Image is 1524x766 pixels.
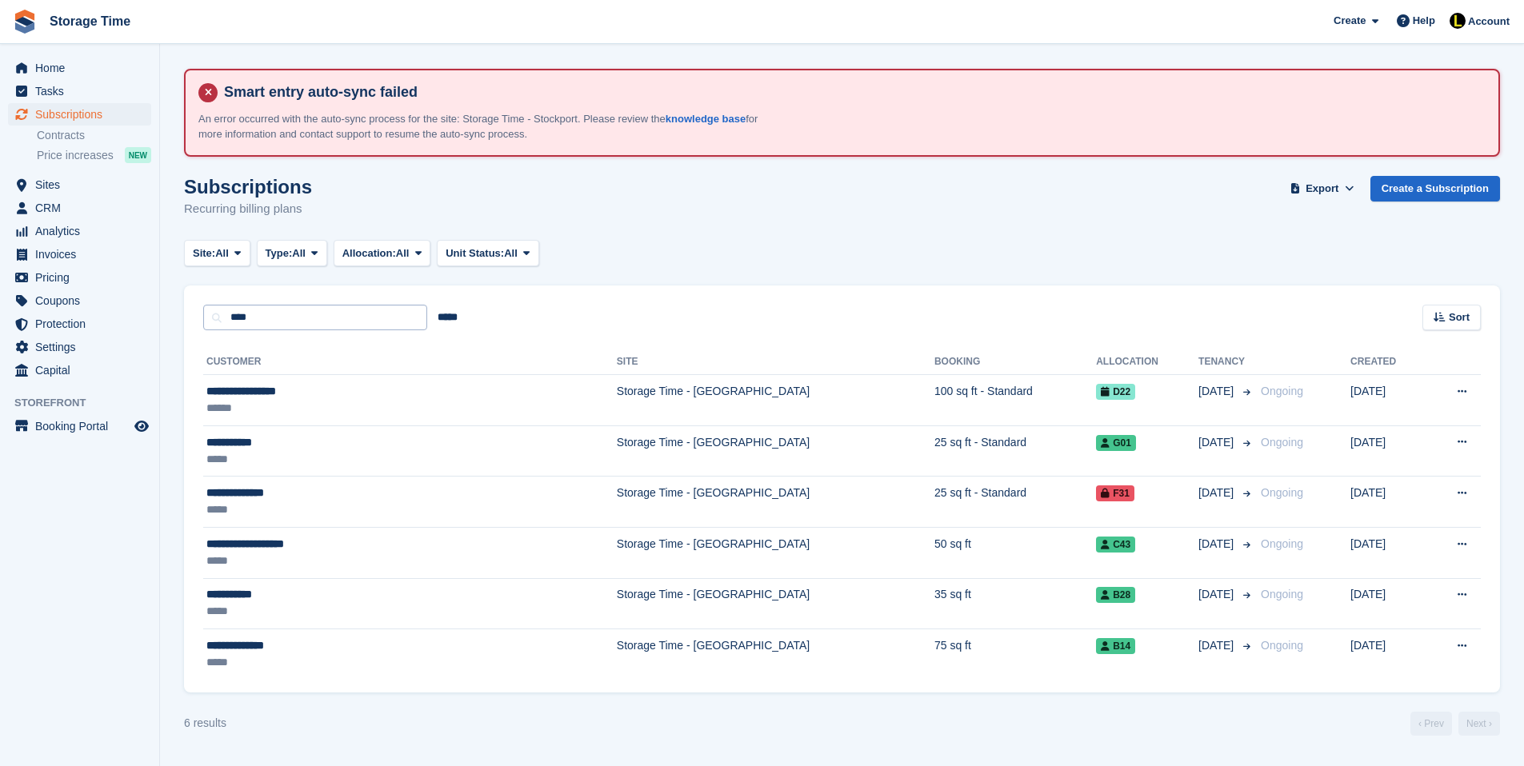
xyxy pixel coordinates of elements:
[446,245,504,261] span: Unit Status:
[218,83,1486,102] h4: Smart entry auto-sync failed
[1198,536,1237,553] span: [DATE]
[617,527,934,578] td: Storage Time - [GEOGRAPHIC_DATA]
[13,10,37,34] img: stora-icon-8386f47178a22dfd0bd8f6a31ec36ba5ce8667c1dd55bd0f319d3a0aa187defe.svg
[1334,13,1366,29] span: Create
[203,349,617,375] th: Customer
[666,113,746,125] a: knowledge base
[1096,349,1198,375] th: Allocation
[1096,537,1135,553] span: C43
[35,220,131,242] span: Analytics
[8,197,151,219] a: menu
[617,425,934,477] td: Storage Time - [GEOGRAPHIC_DATA]
[292,245,306,261] span: All
[184,715,226,732] div: 6 results
[934,349,1096,375] th: Booking
[37,128,151,143] a: Contracts
[35,336,131,358] span: Settings
[35,359,131,381] span: Capital
[1261,588,1303,600] span: Ongoing
[37,148,114,163] span: Price increases
[8,289,151,312] a: menu
[8,80,151,102] a: menu
[257,240,327,266] button: Type: All
[1198,349,1254,375] th: Tenancy
[334,240,431,266] button: Allocation: All
[617,477,934,528] td: Storage Time - [GEOGRAPHIC_DATA]
[1350,425,1426,477] td: [DATE]
[1450,13,1466,29] img: Laaibah Sarwar
[504,245,518,261] span: All
[35,57,131,79] span: Home
[1350,578,1426,629] td: [DATE]
[1261,639,1303,652] span: Ongoing
[1370,176,1500,202] a: Create a Subscription
[43,8,137,34] a: Storage Time
[1198,485,1237,501] span: [DATE]
[8,313,151,335] a: menu
[8,103,151,126] a: menu
[1198,586,1237,603] span: [DATE]
[1261,537,1303,550] span: Ongoing
[1413,13,1435,29] span: Help
[396,245,410,261] span: All
[437,240,538,266] button: Unit Status: All
[35,174,131,196] span: Sites
[1458,712,1500,736] a: Next
[8,415,151,437] a: menu
[1096,587,1135,603] span: B28
[617,629,934,680] td: Storage Time - [GEOGRAPHIC_DATA]
[14,395,159,411] span: Storefront
[934,527,1096,578] td: 50 sq ft
[1096,638,1135,654] span: B14
[193,245,215,261] span: Site:
[1350,375,1426,426] td: [DATE]
[184,200,312,218] p: Recurring billing plans
[1468,14,1510,30] span: Account
[8,266,151,289] a: menu
[1449,309,1470,325] span: Sort
[8,243,151,265] a: menu
[132,417,151,436] a: Preview store
[617,349,934,375] th: Site
[35,243,131,265] span: Invoices
[1261,385,1303,397] span: Ongoing
[1407,712,1503,736] nav: Page
[37,146,151,164] a: Price increases NEW
[934,375,1096,426] td: 100 sq ft - Standard
[1198,434,1237,451] span: [DATE]
[184,240,250,266] button: Site: All
[266,245,293,261] span: Type:
[1261,436,1303,449] span: Ongoing
[35,266,131,289] span: Pricing
[35,103,131,126] span: Subscriptions
[1261,486,1303,499] span: Ongoing
[1096,435,1136,451] span: G01
[184,176,312,197] h1: Subscriptions
[1350,477,1426,528] td: [DATE]
[125,147,151,163] div: NEW
[1350,527,1426,578] td: [DATE]
[8,359,151,381] a: menu
[1410,712,1452,736] a: Previous
[8,220,151,242] a: menu
[1350,629,1426,680] td: [DATE]
[35,197,131,219] span: CRM
[1306,181,1338,197] span: Export
[35,415,131,437] span: Booking Portal
[8,57,151,79] a: menu
[617,375,934,426] td: Storage Time - [GEOGRAPHIC_DATA]
[8,174,151,196] a: menu
[934,629,1096,680] td: 75 sq ft
[198,111,758,142] p: An error occurred with the auto-sync process for the site: Storage Time - Stockport. Please revie...
[1198,383,1237,400] span: [DATE]
[1096,485,1134,501] span: F31
[1096,384,1135,400] span: D22
[1198,637,1237,654] span: [DATE]
[35,289,131,312] span: Coupons
[35,313,131,335] span: Protection
[934,578,1096,629] td: 35 sq ft
[934,425,1096,477] td: 25 sq ft - Standard
[342,245,396,261] span: Allocation:
[617,578,934,629] td: Storage Time - [GEOGRAPHIC_DATA]
[1350,349,1426,375] th: Created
